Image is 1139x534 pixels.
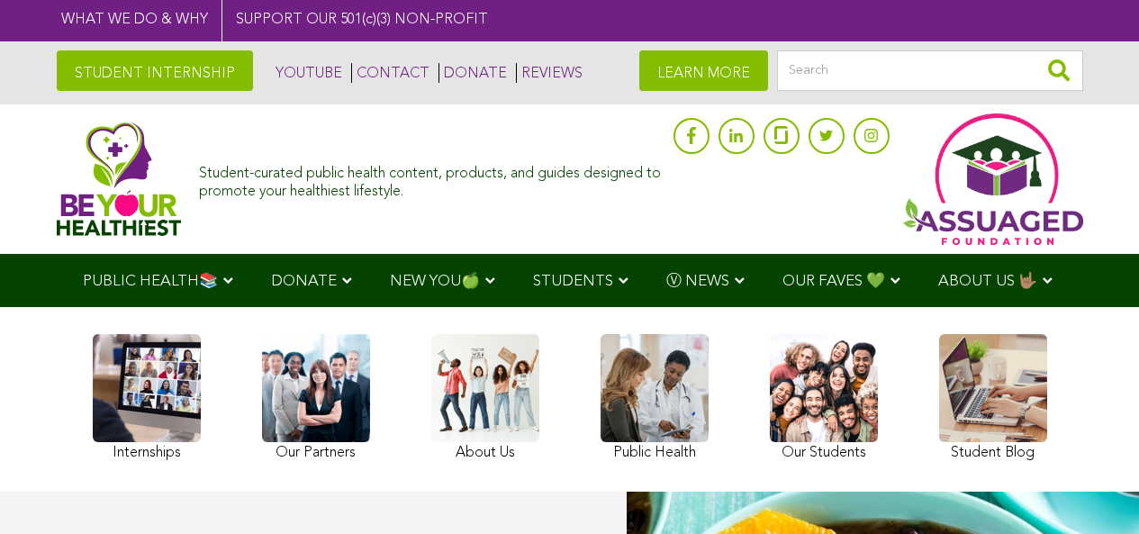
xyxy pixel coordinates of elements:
span: STUDENTS [533,274,613,289]
span: PUBLIC HEALTH📚 [83,274,218,289]
img: Assuaged [57,122,182,236]
span: OUR FAVES 💚 [782,274,885,289]
input: Search [777,50,1083,91]
span: NEW YOU🍏 [390,274,480,289]
a: REVIEWS [516,63,583,83]
span: DONATE [271,274,337,289]
div: Navigation Menu [57,254,1083,307]
iframe: Chat Widget [1049,448,1139,534]
a: DONATE [438,63,507,83]
a: YOUTUBE [271,63,342,83]
a: STUDENT INTERNSHIP [57,50,253,91]
span: ABOUT US 🤟🏽 [938,274,1037,289]
img: glassdoor [774,126,787,144]
a: LEARN MORE [639,50,768,91]
span: Ⓥ NEWS [666,274,729,289]
a: CONTACT [351,63,429,83]
img: Assuaged App [903,113,1083,245]
div: Student-curated public health content, products, and guides designed to promote your healthiest l... [199,157,664,200]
